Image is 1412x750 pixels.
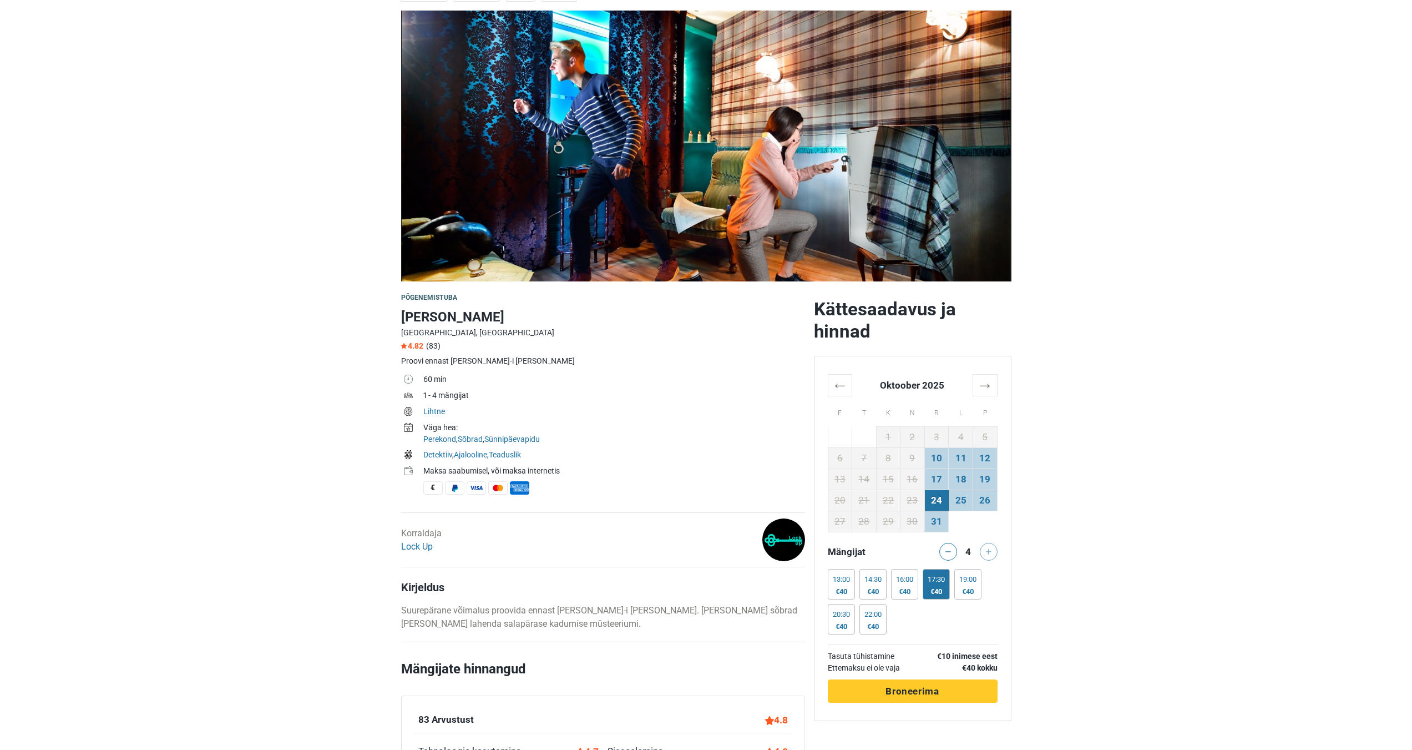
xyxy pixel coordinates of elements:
a: Lihtne [423,407,445,416]
div: 13:00 [833,575,850,584]
h2: Mängijate hinnangud [401,659,805,696]
td: 18 [949,469,973,490]
span: MasterCard [488,481,508,495]
td: 1 [876,426,900,447]
th: N [900,396,925,426]
th: → [973,374,997,396]
td: Ettemaksu ei ole vaja [828,662,920,674]
th: €10 inimese eest [920,651,998,662]
td: 27 [828,511,852,532]
td: 25 [949,490,973,511]
td: 11 [949,447,973,469]
span: Sularaha [423,481,443,495]
div: Väga hea: [423,422,805,434]
th: E [828,396,852,426]
td: 15 [876,469,900,490]
h4: Kirjeldus [401,581,805,594]
div: 22:00 [864,610,882,619]
div: Korraldaja [401,527,442,553]
th: K [876,396,900,426]
span: Visa [467,481,486,495]
th: ← [828,374,852,396]
td: 12 [973,447,997,469]
a: Lock Up [401,541,433,552]
span: Põgenemistuba [401,294,458,301]
td: 6 [828,447,852,469]
td: 1 - 4 mängijat [423,389,805,405]
td: , , [423,421,805,448]
td: 8 [876,447,900,469]
td: 23 [900,490,925,511]
th: R [924,396,949,426]
td: 31 [924,511,949,532]
td: 20 [828,490,852,511]
span: 4.82 [401,341,423,350]
td: 13 [828,469,852,490]
a: Detektiiv [423,450,452,459]
span: Broneerima [885,686,939,697]
th: €40 kokku [920,662,998,674]
a: Perekond [423,435,456,444]
th: P [973,396,997,426]
div: €40 [928,587,945,596]
div: €40 [959,587,976,596]
td: 10 [924,447,949,469]
span: PayPal [445,481,464,495]
td: 17 [924,469,949,490]
td: 30 [900,511,925,532]
h2: Kättesaadavus ja hinnad [814,298,1011,343]
td: 3 [924,426,949,447]
td: 16 [900,469,925,490]
div: €40 [833,587,850,596]
div: €40 [864,587,882,596]
p: Suurepärane võimalus proovida ennast [PERSON_NAME]-i [PERSON_NAME]. [PERSON_NAME] sõbrad [PERSON_... [401,604,805,631]
td: 22 [876,490,900,511]
img: Sherlock Holmes photo 1 [401,11,1011,281]
td: 14 [852,469,877,490]
td: Tasuta tühistamine [828,651,920,662]
td: 26 [973,490,997,511]
div: 14:30 [864,575,882,584]
td: 60 min [423,373,805,389]
div: Mängijat [823,543,913,561]
td: 2 [900,426,925,447]
td: 4 [949,426,973,447]
div: Proovi ennast [PERSON_NAME]-i [PERSON_NAME] [401,355,805,367]
td: 21 [852,490,877,511]
td: 7 [852,447,877,469]
td: 28 [852,511,877,532]
button: Broneerima [828,679,998,703]
td: 9 [900,447,925,469]
td: 29 [876,511,900,532]
img: 38af86134b65d0f1l.png [762,519,805,561]
td: 19 [973,469,997,490]
th: T [852,396,877,426]
span: (83) [426,341,441,350]
td: , , [423,448,805,464]
span: American Express [510,481,529,495]
div: €40 [896,587,913,596]
div: €40 [833,622,850,631]
h1: [PERSON_NAME] [401,307,805,327]
a: Sõbrad [458,435,483,444]
div: 4 [961,543,975,558]
a: Teaduslik [489,450,521,459]
a: Sünnipäevapidu [484,435,540,444]
td: 5 [973,426,997,447]
div: 19:00 [959,575,976,584]
div: 4.8 [765,713,788,727]
div: €40 [864,622,882,631]
div: 17:30 [928,575,945,584]
div: 20:30 [833,610,850,619]
td: 24 [924,490,949,511]
div: [GEOGRAPHIC_DATA], [GEOGRAPHIC_DATA] [401,327,805,339]
div: Maksa saabumisel, või maksa internetis [423,465,805,477]
div: 83 Arvustust [418,713,474,727]
img: Star [401,343,407,349]
th: L [949,396,973,426]
a: Ajalooline [454,450,487,459]
div: 16:00 [896,575,913,584]
th: Oktoober 2025 [852,374,973,396]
